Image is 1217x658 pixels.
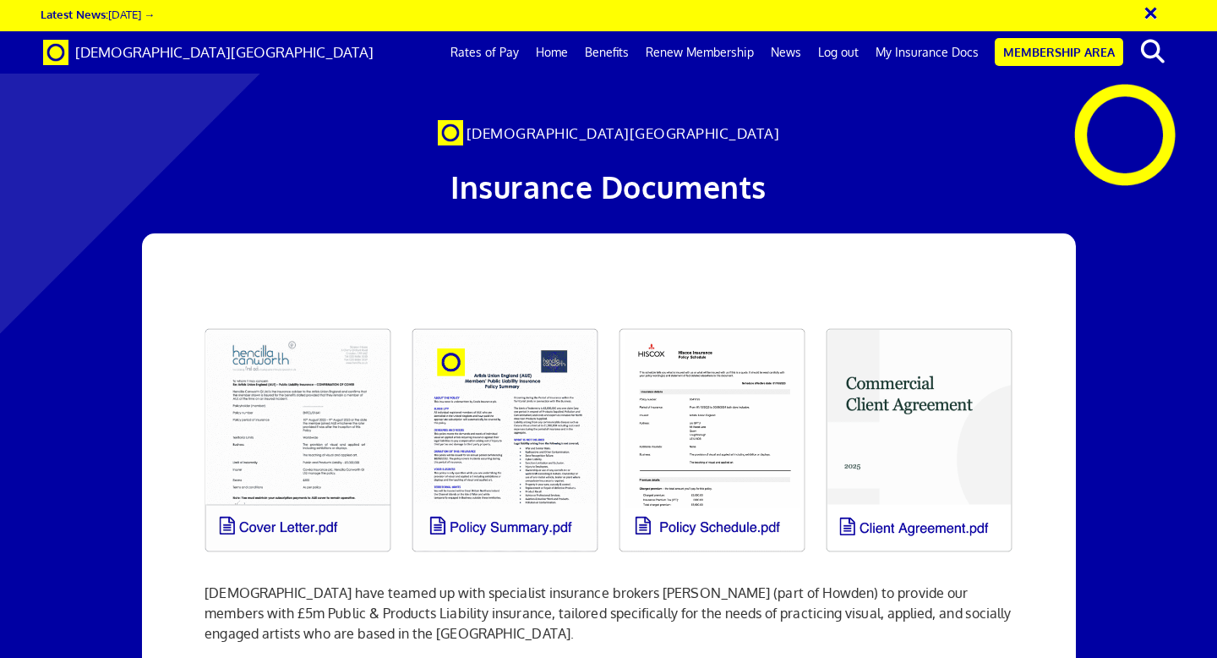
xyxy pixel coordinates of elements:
a: Rates of Pay [442,31,527,74]
a: Brand [DEMOGRAPHIC_DATA][GEOGRAPHIC_DATA] [30,31,386,74]
span: [DEMOGRAPHIC_DATA][GEOGRAPHIC_DATA] [467,124,780,142]
a: Renew Membership [637,31,762,74]
span: Insurance Documents [450,167,767,206]
a: Benefits [576,31,637,74]
a: Latest News:[DATE] → [41,7,155,21]
span: [DEMOGRAPHIC_DATA][GEOGRAPHIC_DATA] [75,43,374,61]
a: My Insurance Docs [867,31,987,74]
button: search [1127,34,1178,69]
p: [DEMOGRAPHIC_DATA] have teamed up with specialist insurance brokers [PERSON_NAME] (part of Howden... [205,562,1012,644]
a: Membership Area [995,38,1123,66]
a: News [762,31,810,74]
a: Home [527,31,576,74]
a: Log out [810,31,867,74]
strong: Latest News: [41,7,108,21]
